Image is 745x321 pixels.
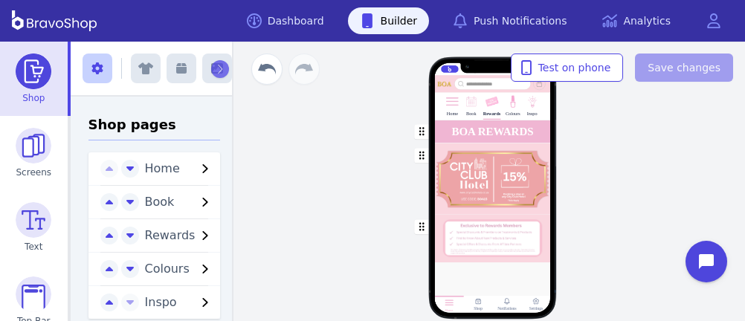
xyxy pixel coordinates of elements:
[145,161,180,175] span: Home
[139,294,221,311] button: Inspo
[523,60,611,75] span: Test on phone
[235,7,336,34] a: Dashboard
[447,111,458,117] div: Home
[506,111,520,117] div: Colours
[434,120,550,143] button: BOA REWARDS
[497,306,516,311] div: Notifations
[139,160,221,178] button: Home
[648,60,720,75] span: Save changes
[529,306,542,311] div: Settings
[635,53,733,82] button: Save changes
[348,7,430,34] a: Builder
[466,111,476,117] div: Book
[145,262,190,276] span: Colours
[441,7,578,34] a: Push Notifications
[22,92,45,104] span: Shop
[139,193,221,211] button: Book
[25,241,42,253] span: Text
[511,53,624,82] button: Test on phone
[483,111,501,117] div: Rewards
[139,260,221,278] button: Colours
[88,114,221,140] h3: Shop pages
[145,295,177,309] span: Inspo
[145,228,196,242] span: Rewards
[445,308,453,312] div: Home
[527,111,538,117] div: Inspo
[139,227,221,244] button: Rewards
[590,7,683,34] a: Analytics
[474,306,483,311] div: Shop
[12,10,97,31] img: BravoShop
[145,195,175,209] span: Book
[16,166,52,178] span: Screens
